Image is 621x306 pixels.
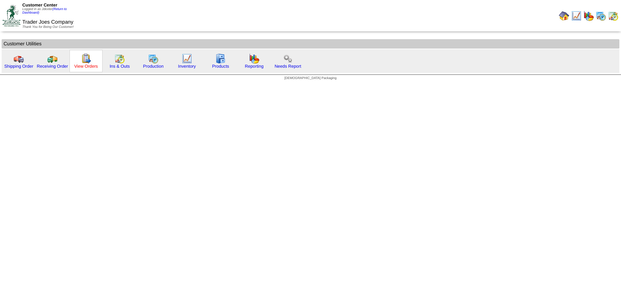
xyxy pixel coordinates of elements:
[178,64,196,69] a: Inventory
[596,11,606,21] img: calendarprod.gif
[110,64,130,69] a: Ins & Outs
[22,25,74,29] span: Thank You for Being Our Customer!
[22,3,57,7] span: Customer Center
[212,64,229,69] a: Products
[148,53,158,64] img: calendarprod.gif
[215,53,226,64] img: cabinet.gif
[114,53,125,64] img: calendarinout.gif
[37,64,68,69] a: Receiving Order
[74,64,98,69] a: View Orders
[2,39,619,49] td: Customer Utilities
[275,64,301,69] a: Needs Report
[245,64,264,69] a: Reporting
[583,11,594,21] img: graph.gif
[249,53,259,64] img: graph.gif
[47,53,58,64] img: truck2.gif
[3,5,20,27] img: ZoRoCo_Logo(Green%26Foil)%20jpg.webp
[14,53,24,64] img: truck.gif
[4,64,33,69] a: Shipping Order
[22,19,73,25] span: Trader Joes Company
[571,11,582,21] img: line_graph.gif
[22,7,67,15] a: (Return to Dashboard)
[22,7,67,15] span: Logged in as Jdexter
[283,53,293,64] img: workflow.png
[608,11,618,21] img: calendarinout.gif
[284,76,336,80] span: [DEMOGRAPHIC_DATA] Packaging
[81,53,91,64] img: workorder.gif
[143,64,164,69] a: Production
[559,11,569,21] img: home.gif
[182,53,192,64] img: line_graph.gif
